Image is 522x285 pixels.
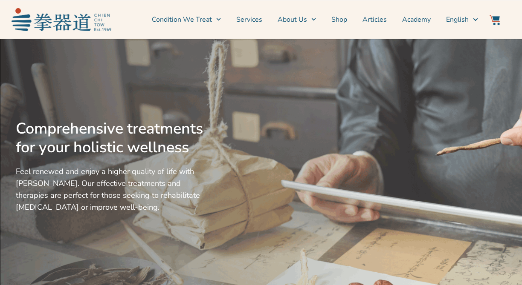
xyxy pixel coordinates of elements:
[236,9,262,30] a: Services
[16,165,207,213] p: Feel renewed and enjoy a higher quality of life with [PERSON_NAME]. Our effective treatments and ...
[331,9,347,30] a: Shop
[152,9,221,30] a: Condition We Treat
[278,9,316,30] a: About Us
[446,9,478,30] a: Switch to English
[446,14,469,25] span: English
[362,9,387,30] a: Articles
[16,120,207,157] h2: Comprehensive treatments for your holistic wellness
[490,15,500,25] img: Website Icon-03
[402,9,431,30] a: Academy
[116,9,478,30] nav: Menu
